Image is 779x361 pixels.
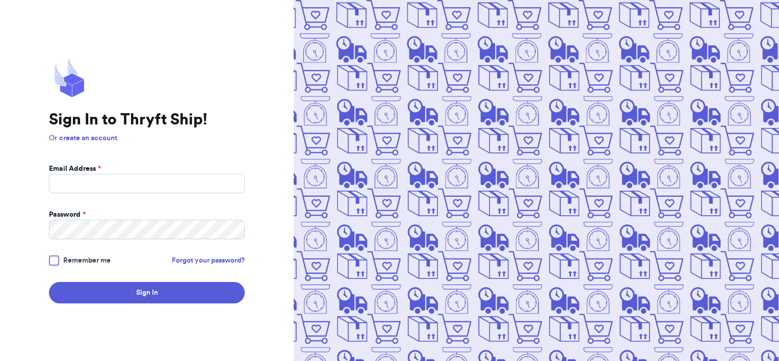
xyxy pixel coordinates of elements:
[49,133,245,143] p: Or
[172,255,245,266] a: Forgot your password?
[59,135,117,142] a: create an account
[49,210,86,220] label: Password
[49,282,245,303] button: Sign In
[63,255,111,266] span: Remember me
[49,164,101,174] label: Email Address
[49,111,245,129] h1: Sign In to Thryft Ship!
